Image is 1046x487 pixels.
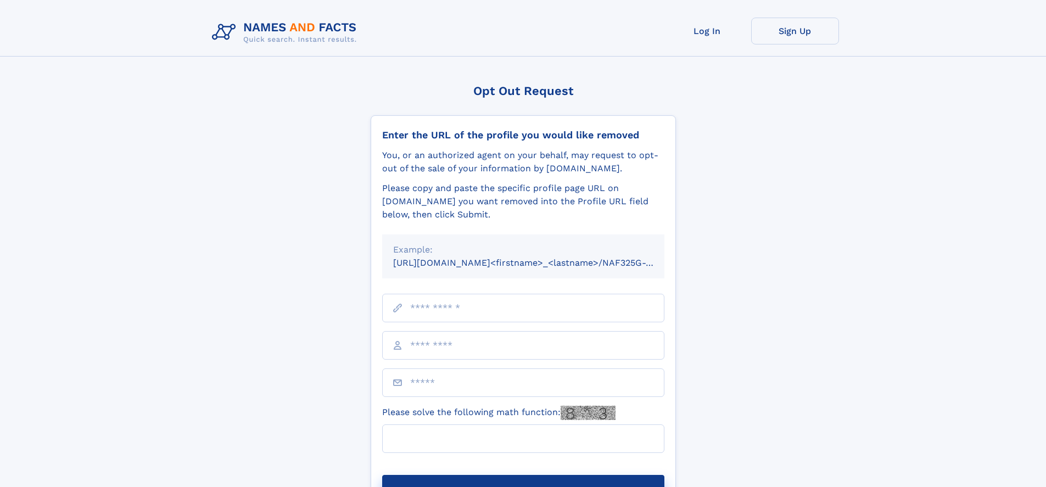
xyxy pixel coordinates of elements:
[371,84,676,98] div: Opt Out Request
[663,18,751,44] a: Log In
[382,129,664,141] div: Enter the URL of the profile you would like removed
[382,182,664,221] div: Please copy and paste the specific profile page URL on [DOMAIN_NAME] you want removed into the Pr...
[393,258,685,268] small: [URL][DOMAIN_NAME]<firstname>_<lastname>/NAF325G-xxxxxxxx
[382,406,616,420] label: Please solve the following math function:
[208,18,366,47] img: Logo Names and Facts
[382,149,664,175] div: You, or an authorized agent on your behalf, may request to opt-out of the sale of your informatio...
[751,18,839,44] a: Sign Up
[393,243,653,256] div: Example:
